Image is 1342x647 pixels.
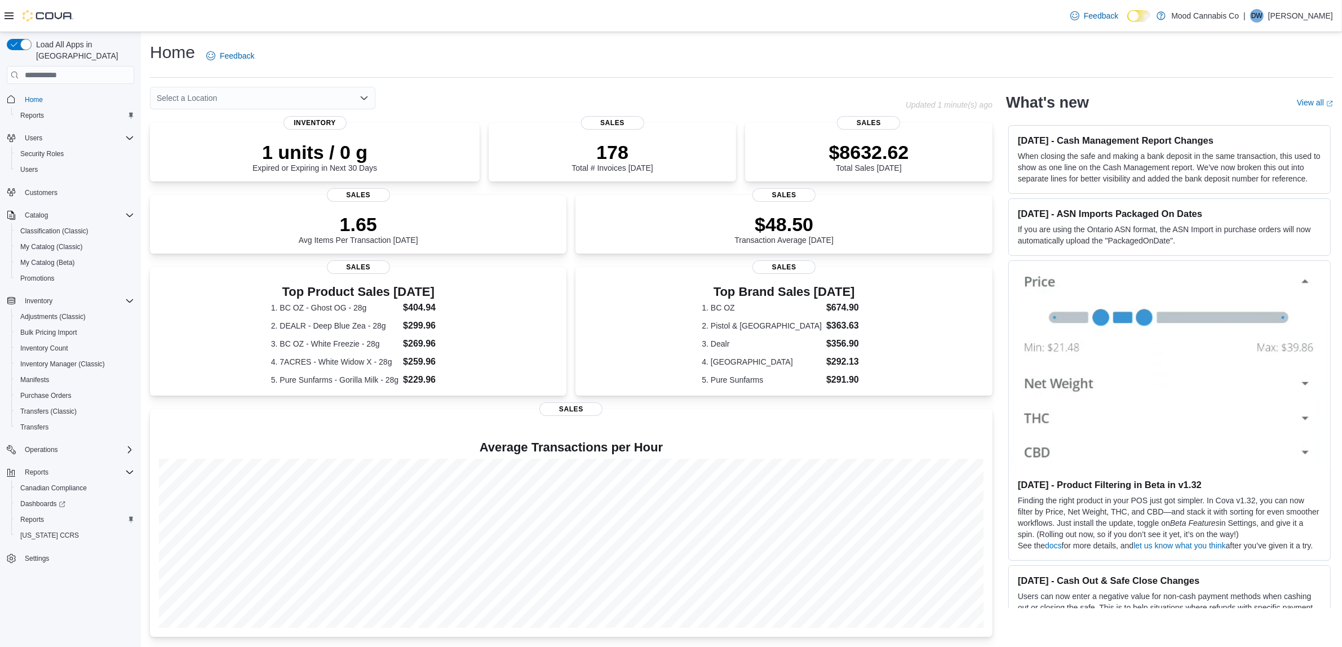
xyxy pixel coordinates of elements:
[299,213,418,245] div: Avg Items Per Transaction [DATE]
[20,344,68,353] span: Inventory Count
[1133,541,1225,550] a: let us know what you think
[23,10,73,21] img: Cova
[16,256,134,269] span: My Catalog (Beta)
[20,258,75,267] span: My Catalog (Beta)
[906,100,993,109] p: Updated 1 minute(s) ago
[16,256,79,269] a: My Catalog (Beta)
[1326,100,1333,107] svg: External link
[20,227,88,236] span: Classification (Classic)
[752,260,816,274] span: Sales
[25,468,48,477] span: Reports
[16,342,73,355] a: Inventory Count
[16,513,134,526] span: Reports
[1268,9,1333,23] p: [PERSON_NAME]
[572,141,653,172] div: Total # Invoices [DATE]
[20,312,86,321] span: Adjustments (Classic)
[20,484,87,493] span: Canadian Compliance
[16,224,134,238] span: Classification (Classic)
[16,163,134,176] span: Users
[16,109,48,122] a: Reports
[20,466,134,479] span: Reports
[20,209,134,222] span: Catalog
[11,404,139,419] button: Transfers (Classic)
[271,374,398,385] dt: 5. Pure Sunfarms - Gorilla Milk - 28g
[20,294,134,308] span: Inventory
[1018,575,1321,586] h3: [DATE] - Cash Out & Safe Close Changes
[702,356,822,367] dt: 4. [GEOGRAPHIC_DATA]
[16,147,134,161] span: Security Roles
[11,356,139,372] button: Inventory Manager (Classic)
[11,419,139,435] button: Transfers
[202,45,259,67] a: Feedback
[2,550,139,566] button: Settings
[271,285,446,299] h3: Top Product Sales [DATE]
[16,389,134,402] span: Purchase Orders
[702,338,822,349] dt: 3. Dealr
[1018,540,1321,551] p: See the for more details, and after you’ve given it a try.
[11,325,139,340] button: Bulk Pricing Import
[16,481,91,495] a: Canadian Compliance
[2,130,139,146] button: Users
[20,93,47,107] a: Home
[1018,495,1321,540] p: Finding the right product in your POS just got simpler. In Cova v1.32, you can now filter by Pric...
[253,141,377,163] p: 1 units / 0 g
[1127,10,1151,22] input: Dark Mode
[1018,479,1321,490] h3: [DATE] - Product Filtering in Beta in v1.32
[1251,9,1263,23] span: DW
[829,141,909,172] div: Total Sales [DATE]
[25,554,49,563] span: Settings
[20,328,77,337] span: Bulk Pricing Import
[16,373,54,387] a: Manifests
[20,274,55,283] span: Promotions
[734,213,834,245] div: Transaction Average [DATE]
[16,163,42,176] a: Users
[826,301,866,314] dd: $674.90
[20,531,79,540] span: [US_STATE] CCRS
[271,302,398,313] dt: 1. BC OZ - Ghost OG - 28g
[1250,9,1264,23] div: Dan Worsnop
[1066,5,1123,27] a: Feedback
[16,529,83,542] a: [US_STATE] CCRS
[826,319,866,333] dd: $363.63
[16,373,134,387] span: Manifests
[16,272,59,285] a: Promotions
[25,296,52,305] span: Inventory
[253,141,377,172] div: Expired or Expiring in Next 30 Days
[11,340,139,356] button: Inventory Count
[20,165,38,174] span: Users
[1018,591,1321,624] p: Users can now enter a negative value for non-cash payment methods when cashing out or closing the...
[1018,224,1321,246] p: If you are using the Ontario ASN format, the ASN Import in purchase orders will now automatically...
[16,497,70,511] a: Dashboards
[2,442,139,458] button: Operations
[403,373,445,387] dd: $229.96
[2,293,139,309] button: Inventory
[20,131,134,145] span: Users
[826,355,866,369] dd: $292.13
[11,528,139,543] button: [US_STATE] CCRS
[20,443,134,457] span: Operations
[702,302,822,313] dt: 1. BC OZ
[2,207,139,223] button: Catalog
[11,388,139,404] button: Purchase Orders
[25,95,43,104] span: Home
[1045,541,1062,550] a: docs
[32,39,134,61] span: Load All Apps in [GEOGRAPHIC_DATA]
[16,497,134,511] span: Dashboards
[16,326,134,339] span: Bulk Pricing Import
[20,443,63,457] button: Operations
[20,149,64,158] span: Security Roles
[826,373,866,387] dd: $291.90
[16,357,109,371] a: Inventory Manager (Classic)
[11,146,139,162] button: Security Roles
[16,326,82,339] a: Bulk Pricing Import
[16,389,76,402] a: Purchase Orders
[25,134,42,143] span: Users
[826,337,866,351] dd: $356.90
[20,92,134,106] span: Home
[159,441,984,454] h4: Average Transactions per Hour
[20,209,52,222] button: Catalog
[1297,98,1333,107] a: View allExternal link
[539,402,603,416] span: Sales
[271,338,398,349] dt: 3. BC OZ - White Freezie - 28g
[299,213,418,236] p: 1.65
